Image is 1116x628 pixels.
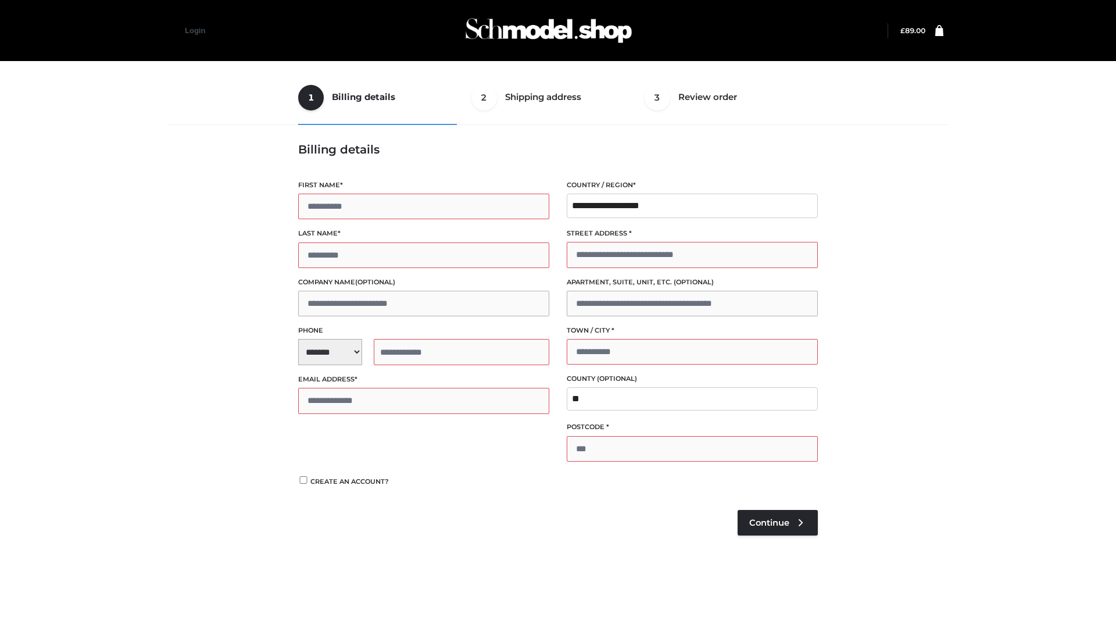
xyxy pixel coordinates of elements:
span: (optional) [597,374,637,383]
label: Street address [567,228,818,239]
span: £ [900,26,905,35]
a: Login [185,26,205,35]
label: First name [298,180,549,191]
label: Town / City [567,325,818,336]
label: County [567,373,818,384]
a: £89.00 [900,26,925,35]
span: (optional) [674,278,714,286]
a: Continue [738,510,818,536]
label: Country / Region [567,180,818,191]
span: Create an account? [310,477,389,486]
label: Apartment, suite, unit, etc. [567,277,818,288]
label: Postcode [567,422,818,433]
label: Phone [298,325,549,336]
label: Company name [298,277,549,288]
h3: Billing details [298,142,818,156]
label: Email address [298,374,549,385]
span: Continue [749,518,789,528]
label: Last name [298,228,549,239]
img: Schmodel Admin 964 [462,8,636,53]
input: Create an account? [298,476,309,484]
bdi: 89.00 [900,26,925,35]
span: (optional) [355,278,395,286]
